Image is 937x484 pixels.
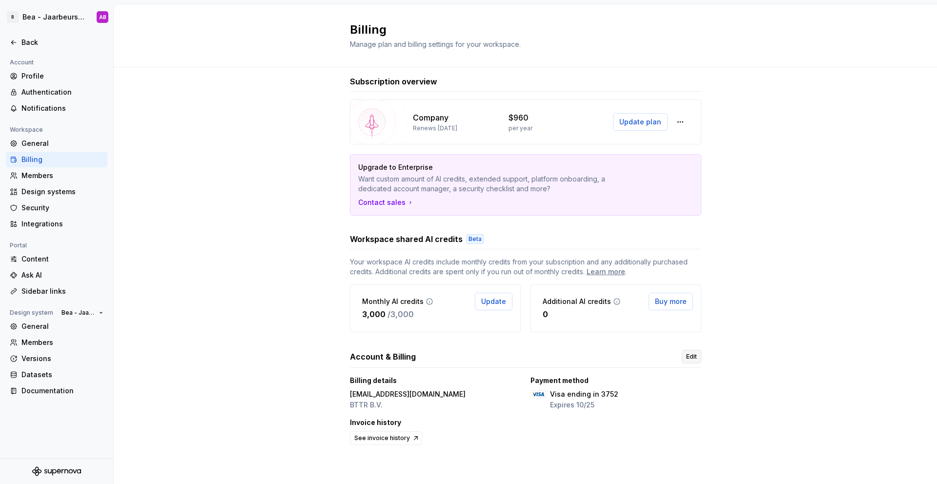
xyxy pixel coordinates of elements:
div: Workspace [6,124,47,136]
p: Billing details [350,376,397,385]
p: per year [509,124,532,132]
p: [EMAIL_ADDRESS][DOMAIN_NAME] [350,389,466,399]
a: Back [6,35,107,50]
div: Integrations [21,219,103,229]
h2: Billing [350,22,690,38]
div: Members [21,338,103,347]
button: BBea - Jaarbeurs [GEOGRAPHIC_DATA]AB [2,6,111,28]
div: Security [21,203,103,213]
a: Content [6,251,107,267]
span: Your workspace AI credits include monthly credits from your subscription and any additionally pur... [350,257,701,277]
h3: Workspace shared AI credits [350,233,463,245]
div: Notifications [21,103,103,113]
div: Ask AI [21,270,103,280]
div: AB [99,13,106,21]
button: Buy more [649,293,693,310]
div: Members [21,171,103,181]
div: Sidebar links [21,286,103,296]
a: Datasets [6,367,107,383]
p: Additional AI credits [543,297,611,306]
div: Profile [21,71,103,81]
div: Portal [6,240,31,251]
span: Buy more [655,297,687,306]
a: Profile [6,68,107,84]
div: Content [21,254,103,264]
a: Versions [6,351,107,366]
p: Monthly AI credits [362,297,424,306]
a: General [6,136,107,151]
div: Authentication [21,87,103,97]
svg: Supernova Logo [32,466,81,476]
p: Company [413,112,448,123]
a: Notifications [6,101,107,116]
span: See invoice history [354,434,410,442]
a: General [6,319,107,334]
a: Documentation [6,383,107,399]
div: General [21,322,103,331]
a: Members [6,168,107,183]
a: Ask AI [6,267,107,283]
p: Want custom amount of AI credits, extended support, platform onboarding, a dedicated account mana... [358,174,625,194]
p: 0 [543,308,548,320]
div: Bea - Jaarbeurs [GEOGRAPHIC_DATA] [22,12,85,22]
div: Billing [21,155,103,164]
div: Design system [6,307,57,319]
span: Update [481,297,506,306]
p: $960 [509,112,529,123]
a: Edit [682,350,701,363]
div: Account [6,57,38,68]
p: Payment method [530,376,589,385]
button: Update [475,293,512,310]
a: Design systems [6,184,107,200]
p: Invoice history [350,418,401,427]
h3: Account & Billing [350,351,416,363]
p: Renews [DATE] [413,124,457,132]
a: Authentication [6,84,107,100]
a: Contact sales [358,198,414,207]
a: Learn more [587,267,625,277]
a: Members [6,335,107,350]
div: Documentation [21,386,103,396]
div: Design systems [21,187,103,197]
p: 3,000 [362,308,386,320]
p: Expires 10/25 [550,400,618,410]
p: / 3,000 [387,308,414,320]
p: BTTR B.V. [350,400,466,410]
div: Datasets [21,370,103,380]
a: See invoice history [350,431,422,445]
span: Update plan [619,117,661,127]
button: Update plan [613,113,668,131]
span: Manage plan and billing settings for your workspace. [350,40,521,48]
span: Bea - Jaarbeurs [GEOGRAPHIC_DATA] [61,309,95,317]
div: Back [21,38,103,47]
p: Visa ending in 3752 [550,389,618,399]
div: B [7,11,19,23]
h3: Subscription overview [350,76,437,87]
div: Beta [467,234,484,244]
span: Edit [686,353,697,361]
p: Upgrade to Enterprise [358,162,625,172]
div: Versions [21,354,103,363]
div: General [21,139,103,148]
a: Billing [6,152,107,167]
a: Security [6,200,107,216]
a: Sidebar links [6,283,107,299]
a: Integrations [6,216,107,232]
